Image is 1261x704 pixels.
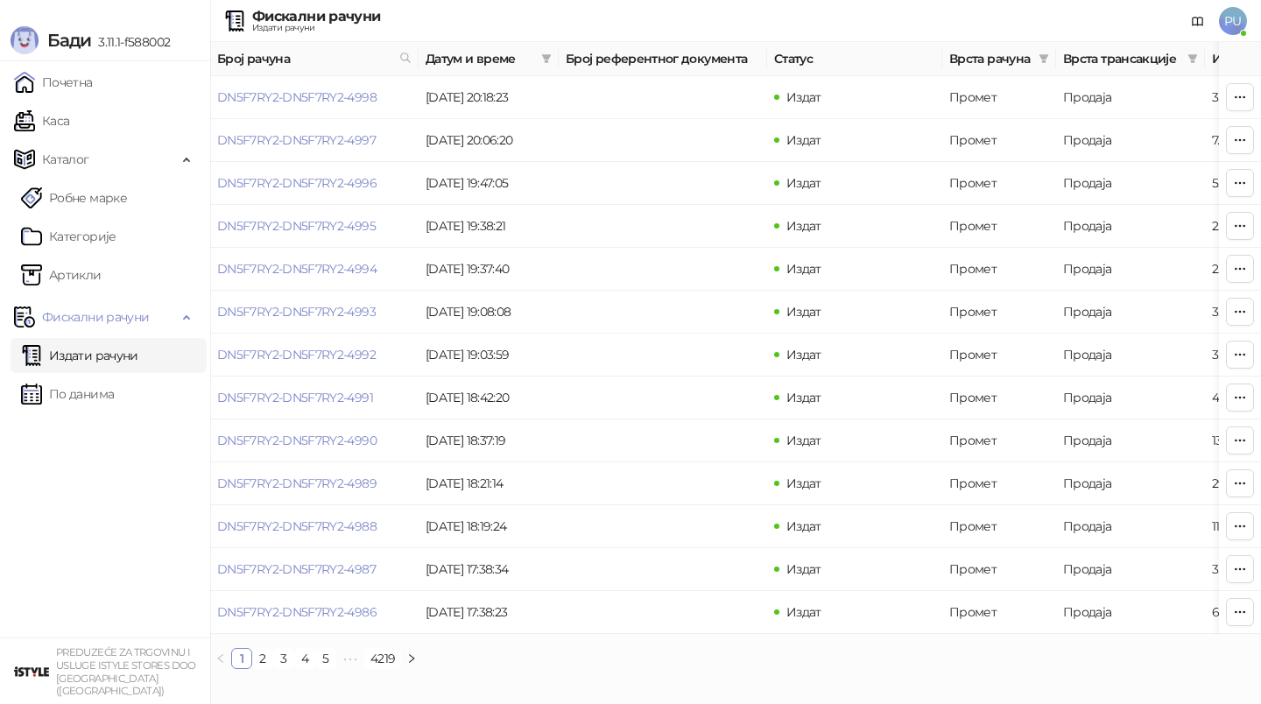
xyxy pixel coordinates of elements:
[942,548,1056,591] td: Промет
[1056,119,1205,162] td: Продаја
[942,419,1056,462] td: Промет
[21,219,116,254] a: Категорије
[419,377,559,419] td: [DATE] 18:42:20
[786,433,821,448] span: Издат
[786,261,821,277] span: Издат
[1039,53,1049,64] span: filter
[210,205,419,248] td: DN5F7RY2-DN5F7RY2-4995
[786,390,821,405] span: Издат
[786,475,821,491] span: Издат
[217,433,377,448] a: DN5F7RY2-DN5F7RY2-4990
[91,34,170,50] span: 3.11.1-f588002
[942,462,1056,505] td: Промет
[336,648,364,669] li: Следећих 5 Страна
[42,142,89,177] span: Каталог
[210,505,419,548] td: DN5F7RY2-DN5F7RY2-4988
[949,49,1032,68] span: Врста рачуна
[419,162,559,205] td: [DATE] 19:47:05
[215,653,226,664] span: left
[942,119,1056,162] td: Промет
[1187,53,1198,64] span: filter
[210,462,419,505] td: DN5F7RY2-DN5F7RY2-4989
[1184,7,1212,35] a: Документација
[767,42,942,76] th: Статус
[942,42,1056,76] th: Врста рачуна
[210,591,419,634] td: DN5F7RY2-DN5F7RY2-4986
[14,65,93,100] a: Почетна
[538,46,555,72] span: filter
[786,347,821,363] span: Издат
[942,377,1056,419] td: Промет
[210,162,419,205] td: DN5F7RY2-DN5F7RY2-4996
[21,180,127,215] a: Робне марке
[210,548,419,591] td: DN5F7RY2-DN5F7RY2-4987
[315,648,336,669] li: 5
[210,334,419,377] td: DN5F7RY2-DN5F7RY2-4992
[1184,46,1201,72] span: filter
[786,132,821,148] span: Издат
[419,76,559,119] td: [DATE] 20:18:23
[217,261,377,277] a: DN5F7RY2-DN5F7RY2-4994
[942,205,1056,248] td: Промет
[1035,46,1053,72] span: filter
[1056,462,1205,505] td: Продаја
[1056,291,1205,334] td: Продаја
[210,119,419,162] td: DN5F7RY2-DN5F7RY2-4997
[406,653,417,664] span: right
[210,248,419,291] td: DN5F7RY2-DN5F7RY2-4994
[252,648,273,669] li: 2
[419,591,559,634] td: [DATE] 17:38:23
[252,10,380,24] div: Фискални рачуни
[1056,248,1205,291] td: Продаја
[217,49,392,68] span: Број рачуна
[401,648,422,669] button: right
[786,304,821,320] span: Издат
[1056,505,1205,548] td: Продаја
[274,649,293,668] a: 3
[210,648,231,669] li: Претходна страна
[336,648,364,669] span: •••
[1056,42,1205,76] th: Врста трансакције
[21,338,138,373] a: Издати рачуни
[217,175,377,191] a: DN5F7RY2-DN5F7RY2-4996
[942,334,1056,377] td: Промет
[786,561,821,577] span: Издат
[231,648,252,669] li: 1
[253,649,272,668] a: 2
[56,646,196,697] small: PREDUZEĆE ZA TRGOVINU I USLUGE ISTYLE STORES DOO [GEOGRAPHIC_DATA] ([GEOGRAPHIC_DATA])
[217,218,376,234] a: DN5F7RY2-DN5F7RY2-4995
[21,257,102,292] a: ArtikliАртикли
[210,648,231,669] button: left
[1056,162,1205,205] td: Продаја
[419,291,559,334] td: [DATE] 19:08:08
[252,24,380,32] div: Издати рачуни
[217,561,376,577] a: DN5F7RY2-DN5F7RY2-4987
[210,377,419,419] td: DN5F7RY2-DN5F7RY2-4991
[419,419,559,462] td: [DATE] 18:37:19
[364,648,401,669] li: 4219
[1056,591,1205,634] td: Продаја
[217,518,377,534] a: DN5F7RY2-DN5F7RY2-4988
[217,475,377,491] a: DN5F7RY2-DN5F7RY2-4989
[217,132,376,148] a: DN5F7RY2-DN5F7RY2-4997
[942,248,1056,291] td: Промет
[21,377,114,412] a: По данима
[426,49,534,68] span: Датум и време
[942,291,1056,334] td: Промет
[1219,7,1247,35] span: PU
[1056,334,1205,377] td: Продаја
[217,604,377,620] a: DN5F7RY2-DN5F7RY2-4986
[1056,419,1205,462] td: Продаја
[1056,205,1205,248] td: Продаја
[419,334,559,377] td: [DATE] 19:03:59
[942,162,1056,205] td: Промет
[210,419,419,462] td: DN5F7RY2-DN5F7RY2-4990
[419,205,559,248] td: [DATE] 19:38:21
[1056,548,1205,591] td: Продаја
[210,76,419,119] td: DN5F7RY2-DN5F7RY2-4998
[942,591,1056,634] td: Промет
[786,604,821,620] span: Издат
[217,390,373,405] a: DN5F7RY2-DN5F7RY2-4991
[11,26,39,54] img: Logo
[942,505,1056,548] td: Промет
